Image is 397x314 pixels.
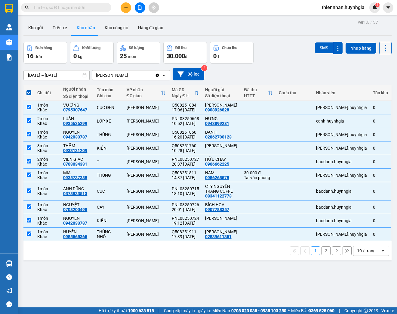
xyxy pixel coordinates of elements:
div: Đơn hàng [35,46,52,50]
th: Toggle SortBy [241,85,275,101]
div: 17:06 [DATE] [172,107,199,112]
div: 1 món [37,103,57,107]
svg: open [380,248,385,253]
span: món [128,54,136,59]
div: nguyen.huynhgia [316,105,367,110]
span: Miền Bắc [291,307,334,314]
div: 17:39 [DATE] [172,234,199,239]
div: 08341122773 [205,194,232,198]
span: kg [78,54,82,59]
img: warehouse-icon [6,260,12,267]
div: ĐC giao [127,93,161,98]
button: file-add [135,2,145,13]
div: HỮU CHAY [205,157,238,162]
div: 20:37 [DATE] [172,162,199,166]
div: 0935636299 [63,121,87,126]
button: Kho gửi [23,20,48,35]
button: Hàng đã giao [133,20,168,35]
button: plus [121,2,131,13]
div: nguyen.huynhgia [316,146,367,151]
div: KIỆN [97,146,120,151]
svg: open [162,73,166,78]
div: HTTT [244,93,268,98]
div: Khác [37,191,57,196]
button: aim [149,2,159,13]
div: 02862700123 [205,135,232,139]
div: NAM [205,170,238,175]
div: 0 [373,159,388,164]
div: baodanh.huynhgia [316,159,367,164]
div: 0942033787 [63,135,87,139]
div: 0906662225 [205,162,229,166]
div: NGUYÊN [63,216,91,221]
div: Người gửi [205,87,238,92]
div: CỤC ĐEN [97,105,120,110]
button: Chưa thu0đ [210,42,254,64]
div: LỐP XE [97,119,120,123]
div: 0703034331 [63,162,87,166]
div: nguyen.huynhgia [316,232,367,237]
div: 0942033787 [63,221,87,225]
div: THÙNG NHỎ [97,229,120,239]
span: question-circle [6,274,12,280]
div: Tên món [97,87,120,92]
div: MỸ PHƯƠNG [205,143,238,148]
div: Ngày ĐH [172,93,194,98]
span: Hỗ trợ kỹ thuật: [99,307,154,314]
div: 3 món [37,143,57,148]
img: warehouse-icon [6,39,12,45]
div: ver 1.8.137 [358,19,378,26]
span: ⚪️ [288,309,290,312]
div: 1 món [37,216,57,221]
div: NGUYỆT [63,202,91,207]
div: VƯƠNG [63,103,91,107]
div: baodanh.huynhgia [316,218,367,223]
div: KIỆN [97,218,120,223]
button: 2 [322,246,331,255]
div: PNL08250715 [172,186,199,191]
div: Nhân viên [316,90,367,95]
div: 0795307647 [63,107,87,112]
div: PNL08250724 [172,216,199,221]
img: warehouse-icon [6,24,12,30]
div: Khác [37,221,57,225]
div: CÂY [97,205,120,210]
div: Q508251911 [172,229,199,234]
div: baodanh.huynhgia [316,205,367,210]
div: HUYỀN [63,229,91,234]
div: DANH [205,130,238,135]
input: Tìm tên, số ĐT hoặc mã đơn [33,4,104,11]
div: 0 [373,232,388,237]
div: 30.000 đ [244,170,272,175]
svg: Clear value [155,73,160,78]
div: 02839611351 [205,234,232,239]
img: solution-icon [6,54,12,61]
span: 0 [213,52,217,60]
div: Tồn kho [373,90,388,95]
div: [PERSON_NAME] [127,173,166,178]
span: 0 [73,52,77,60]
div: 0 [373,205,388,210]
th: Toggle SortBy [169,85,202,101]
div: Chưa thu [279,90,310,95]
div: Q508251884 [172,103,199,107]
div: Đã thu [175,46,186,50]
div: 2 món [37,157,57,162]
span: file-add [138,5,142,10]
div: Khác [37,175,57,180]
div: [PERSON_NAME] [127,232,166,237]
button: Nhập hàng [346,43,376,54]
div: Mã GD [172,87,194,92]
div: 1 món [37,130,57,135]
img: logo-vxr [5,4,13,13]
div: [PERSON_NAME] [127,146,166,151]
div: nguyen.huynhgia [316,173,367,178]
div: 1 món [37,229,57,234]
button: Trên xe [48,20,72,35]
th: Toggle SortBy [124,85,169,101]
div: 0 [373,119,388,123]
div: Khác [37,107,57,112]
div: [PERSON_NAME] [127,189,166,194]
div: 0 [373,105,388,110]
